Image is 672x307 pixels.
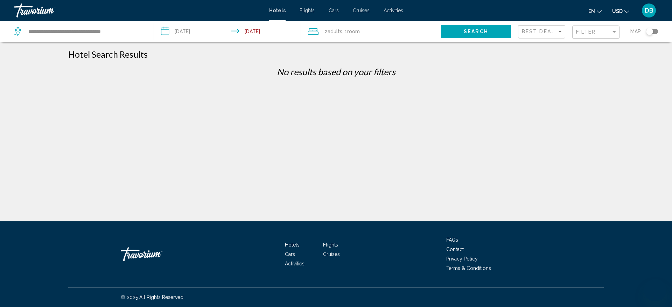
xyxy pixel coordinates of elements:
span: Best Deals [522,29,559,34]
a: Travorium [121,244,191,265]
a: Hotels [269,8,286,13]
span: Room [347,29,360,34]
span: USD [612,8,623,14]
a: Cars [329,8,339,13]
a: Privacy Policy [446,256,478,262]
span: , 1 [342,27,360,36]
a: Activities [384,8,403,13]
span: 2 [325,27,342,36]
button: Change language [588,6,602,16]
a: Terms & Conditions [446,265,491,271]
iframe: Button to launch messaging window [644,279,666,301]
span: en [588,8,595,14]
p: No results based on your filters [65,66,607,77]
a: Activities [285,261,304,266]
button: Travelers: 2 adults, 0 children [301,21,441,42]
button: Check-in date: Sep 9, 2025 Check-out date: Sep 11, 2025 [154,21,301,42]
button: Toggle map [641,28,658,35]
span: DB [645,7,653,14]
button: Filter [572,25,619,40]
span: © 2025 All Rights Reserved. [121,294,184,300]
button: Change currency [612,6,629,16]
a: Flights [300,8,315,13]
button: User Menu [640,3,658,18]
a: Cruises [353,8,370,13]
span: Filter [576,29,596,35]
a: Cruises [323,251,340,257]
span: Map [630,27,641,36]
a: Cars [285,251,295,257]
span: Adults [328,29,342,34]
a: Contact [446,247,464,252]
a: FAQs [446,237,458,243]
button: Search [441,25,511,38]
a: Hotels [285,242,300,248]
h1: Hotel Search Results [68,49,148,59]
mat-select: Sort by [522,29,563,35]
a: Flights [323,242,338,248]
a: Travorium [14,3,262,17]
span: Search [464,29,488,35]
